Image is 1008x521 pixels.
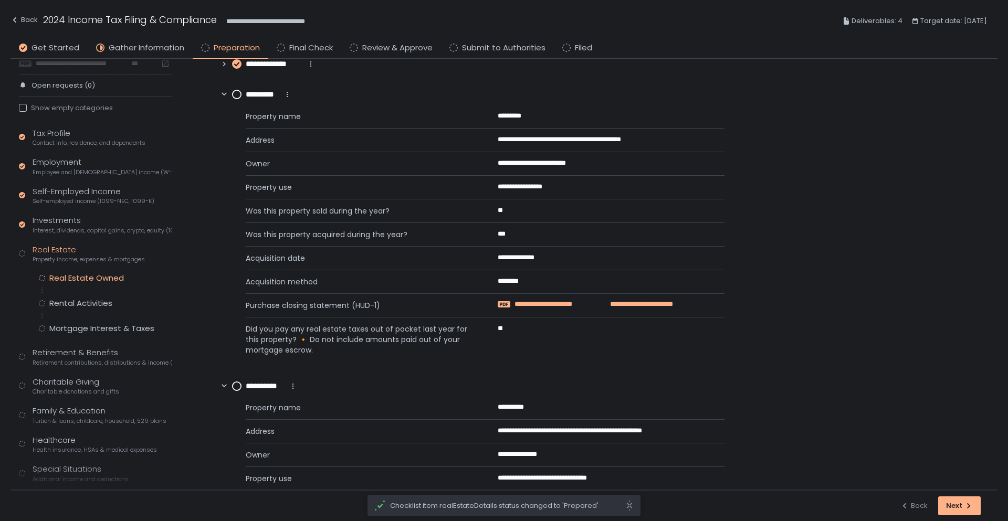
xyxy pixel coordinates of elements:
span: Property name [246,111,472,122]
span: Property use [246,182,472,193]
span: Open requests (0) [31,81,95,90]
span: Interest, dividends, capital gains, crypto, equity (1099s, K-1s) [33,227,172,235]
span: Was this property acquired during the year? [246,229,472,240]
div: Tax Profile [33,127,145,147]
span: Deliverables: 4 [852,15,902,27]
div: Back [900,501,928,511]
span: Purchase closing statement (HUD-1) [246,300,472,311]
span: Filed [575,42,592,54]
span: Charitable donations and gifts [33,388,119,396]
div: Family & Education [33,405,166,425]
button: Back [10,13,38,30]
div: Self-Employed Income [33,186,154,206]
span: Was this property sold during the year? [246,206,472,216]
span: Employee and [DEMOGRAPHIC_DATA] income (W-2s) [33,168,172,176]
div: Investments [33,215,172,235]
span: Property name [246,402,472,413]
span: Did you pay any real estate taxes out of pocket last year for this property? 🔸 Do not include amo... [246,324,472,355]
span: Retirement contributions, distributions & income (1099-R, 5498) [33,359,172,367]
span: Additional income and deductions [33,475,129,483]
div: Real Estate Owned [49,273,124,283]
span: Acquisition date [246,253,472,263]
span: Gather Information [109,42,184,54]
div: Charitable Giving [33,376,119,396]
span: Submit to Authorities [462,42,545,54]
span: Final Check [289,42,333,54]
div: Employment [33,156,172,176]
span: Review & Approve [362,42,433,54]
h1: 2024 Income Tax Filing & Compliance [43,13,217,27]
span: Checklist item realEstateDetails status changed to 'Prepared' [390,501,625,511]
div: Next [946,501,973,511]
span: Preparation [214,42,260,54]
div: Rental Activities [49,298,112,309]
span: Tuition & loans, childcare, household, 529 plans [33,417,166,425]
span: Acquisition method [246,277,472,287]
svg: close [625,500,634,511]
button: Next [938,496,981,515]
span: Health insurance, HSAs & medical expenses [33,446,157,454]
div: Real Estate [33,244,145,264]
span: Contact info, residence, and dependents [33,139,145,147]
span: Owner [246,158,472,169]
div: Mortgage Interest & Taxes [49,323,154,334]
span: Property use [246,473,472,484]
div: Retirement & Benefits [33,347,172,367]
div: Last year's filed returns [19,46,172,68]
span: Address [246,426,472,437]
span: Address [246,135,472,145]
span: Target date: [DATE] [920,15,987,27]
span: Owner [246,450,472,460]
button: Back [900,496,928,515]
span: Get Started [31,42,79,54]
span: Property income, expenses & mortgages [33,256,145,263]
div: Healthcare [33,434,157,454]
div: Special Situations [33,463,129,483]
div: Back [10,14,38,26]
span: Self-employed income (1099-NEC, 1099-K) [33,197,154,205]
